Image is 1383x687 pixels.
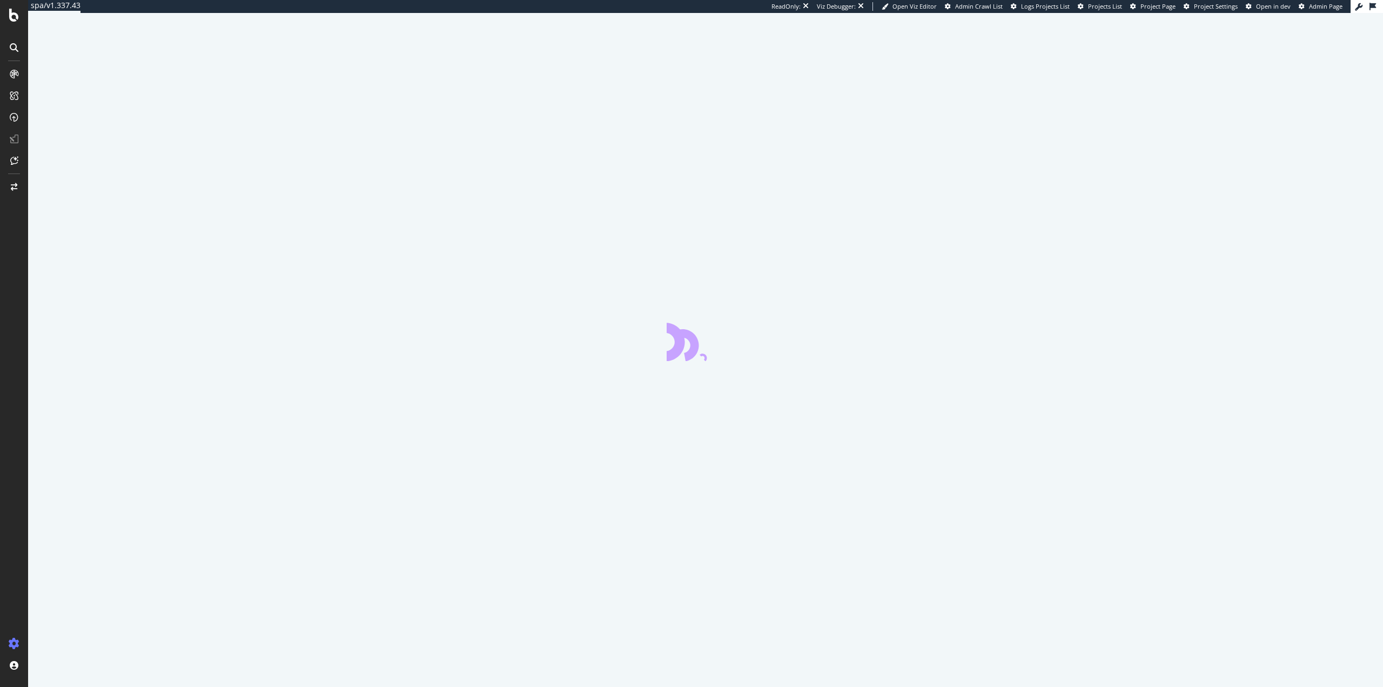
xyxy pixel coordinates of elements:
[1309,2,1342,10] span: Admin Page
[1088,2,1122,10] span: Projects List
[1078,2,1122,11] a: Projects List
[1246,2,1291,11] a: Open in dev
[817,2,856,11] div: Viz Debugger:
[1299,2,1342,11] a: Admin Page
[882,2,937,11] a: Open Viz Editor
[945,2,1003,11] a: Admin Crawl List
[771,2,801,11] div: ReadOnly:
[1021,2,1070,10] span: Logs Projects List
[892,2,937,10] span: Open Viz Editor
[1184,2,1238,11] a: Project Settings
[667,322,744,361] div: animation
[1256,2,1291,10] span: Open in dev
[1130,2,1176,11] a: Project Page
[1140,2,1176,10] span: Project Page
[1194,2,1238,10] span: Project Settings
[1011,2,1070,11] a: Logs Projects List
[955,2,1003,10] span: Admin Crawl List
